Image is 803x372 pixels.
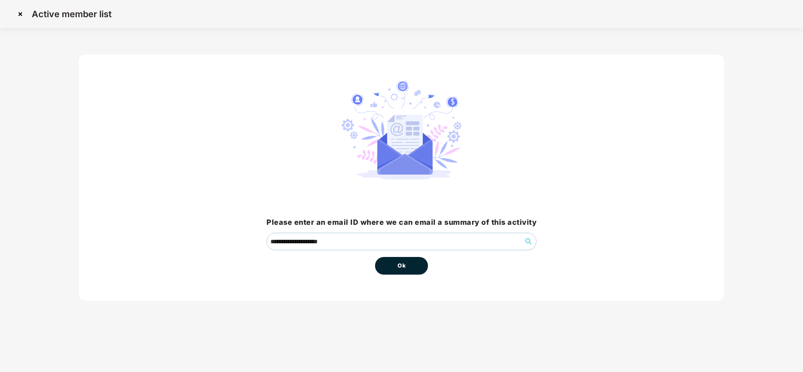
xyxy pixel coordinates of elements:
[398,261,405,270] span: Ok
[13,7,27,21] img: svg+xml;base64,PHN2ZyBpZD0iQ3Jvc3MtMzJ4MzIiIHhtbG5zPSJodHRwOi8vd3d3LnczLm9yZy8yMDAwL3N2ZyIgd2lkdG...
[522,238,536,245] span: search
[32,9,112,19] p: Active member list
[522,234,536,249] button: search
[266,217,537,228] h3: Please enter an email ID where we can email a summary of this activity
[375,257,428,275] button: Ok
[341,81,462,179] img: svg+xml;base64,PHN2ZyB4bWxucz0iaHR0cDovL3d3dy53My5vcmcvMjAwMC9zdmciIHdpZHRoPSIyNzIuMjI0IiBoZWlnaH...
